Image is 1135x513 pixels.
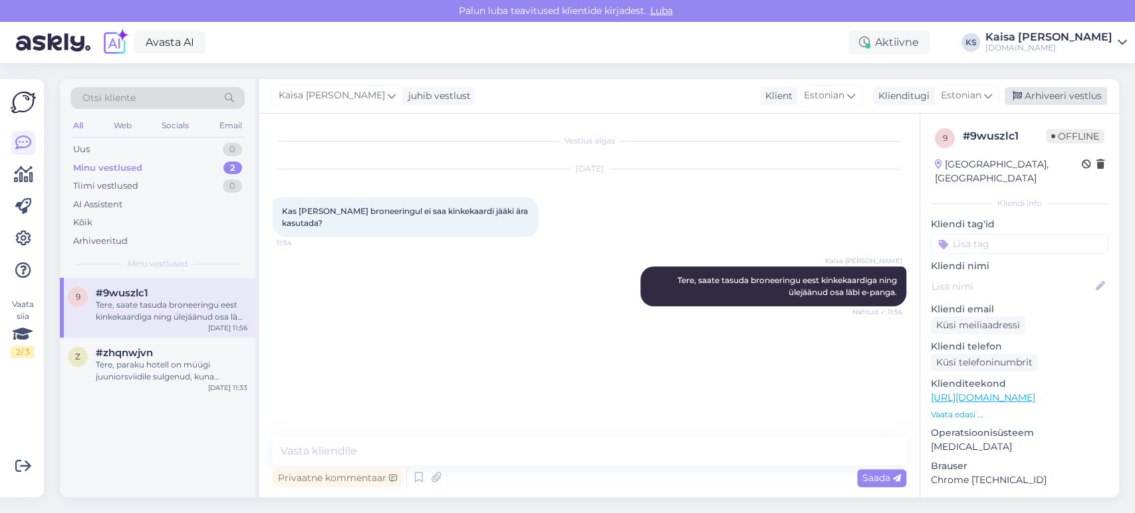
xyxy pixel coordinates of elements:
[804,88,844,103] span: Estonian
[931,473,1108,487] p: Chrome [TECHNICAL_ID]
[931,354,1038,371] div: Küsi telefoninumbrit
[1005,87,1107,105] div: Arhiveeri vestlus
[96,299,247,323] div: Tere, saate tasuda broneeringu eest kinkekaardiga ning ülejäänud osa läbi e-panga.
[932,279,1093,294] input: Lisa nimi
[646,5,677,17] span: Luba
[931,316,1025,334] div: Küsi meiliaadressi
[273,469,402,487] div: Privaatne kommentaar
[678,275,899,297] span: Tere, saate tasuda broneeringu eest kinkekaardiga ning ülejäänud osa läbi e-panga.
[931,259,1108,273] p: Kliendi nimi
[277,238,326,248] span: 11:54
[111,117,134,134] div: Web
[935,157,1082,185] div: [GEOGRAPHIC_DATA], [GEOGRAPHIC_DATA]
[852,307,902,317] span: Nähtud ✓ 11:56
[931,440,1108,454] p: [MEDICAL_DATA]
[931,409,1108,421] p: Vaata edasi ...
[985,32,1127,53] a: Kaisa [PERSON_NAME][DOMAIN_NAME]
[760,89,793,103] div: Klient
[101,29,129,56] img: explore-ai
[223,161,242,175] div: 2
[931,302,1108,316] p: Kliendi email
[75,352,80,361] span: z
[208,323,247,333] div: [DATE] 11:56
[223,143,242,156] div: 0
[825,256,902,266] span: Kaisa [PERSON_NAME]
[848,31,930,54] div: Aktiivne
[931,234,1108,254] input: Lisa tag
[931,340,1108,354] p: Kliendi telefon
[217,117,245,134] div: Email
[11,298,35,358] div: Vaata siia
[73,198,122,211] div: AI Assistent
[134,31,205,54] a: Avasta AI
[273,163,906,175] div: [DATE]
[73,161,142,175] div: Minu vestlused
[403,89,471,103] div: juhib vestlust
[73,179,138,193] div: Tiimi vestlused
[96,287,148,299] span: #9wuszlc1
[963,128,1046,144] div: # 9wuszlc1
[961,33,980,52] div: KS
[941,88,981,103] span: Estonian
[223,179,242,193] div: 0
[985,43,1112,53] div: [DOMAIN_NAME]
[943,133,947,143] span: 9
[73,235,128,248] div: Arhiveeritud
[208,383,247,393] div: [DATE] 11:33
[931,391,1035,403] a: [URL][DOMAIN_NAME]
[862,472,901,484] span: Saada
[11,346,35,358] div: 2 / 3
[96,347,153,359] span: #zhqnwjvn
[73,143,90,156] div: Uus
[282,206,530,228] span: Kas [PERSON_NAME] broneeringul ei saa kinkekaardi jääki ära kasutada?
[985,32,1112,43] div: Kaisa [PERSON_NAME]
[82,91,136,105] span: Otsi kliente
[73,216,92,229] div: Kõik
[931,426,1108,440] p: Operatsioonisüsteem
[931,197,1108,209] div: Kliendi info
[931,377,1108,391] p: Klienditeekond
[273,135,906,147] div: Vestlus algas
[873,89,930,103] div: Klienditugi
[128,258,188,270] span: Minu vestlused
[931,459,1108,473] p: Brauser
[159,117,191,134] div: Socials
[96,359,247,383] div: Tere, paraku hotell on müügi juuniorsviidile sulgenud, kuna viimane tuba on saadaval, mida nad pa...
[76,292,80,302] span: 9
[279,88,385,103] span: Kaisa [PERSON_NAME]
[11,90,36,115] img: Askly Logo
[931,217,1108,231] p: Kliendi tag'id
[1046,129,1104,144] span: Offline
[70,117,86,134] div: All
